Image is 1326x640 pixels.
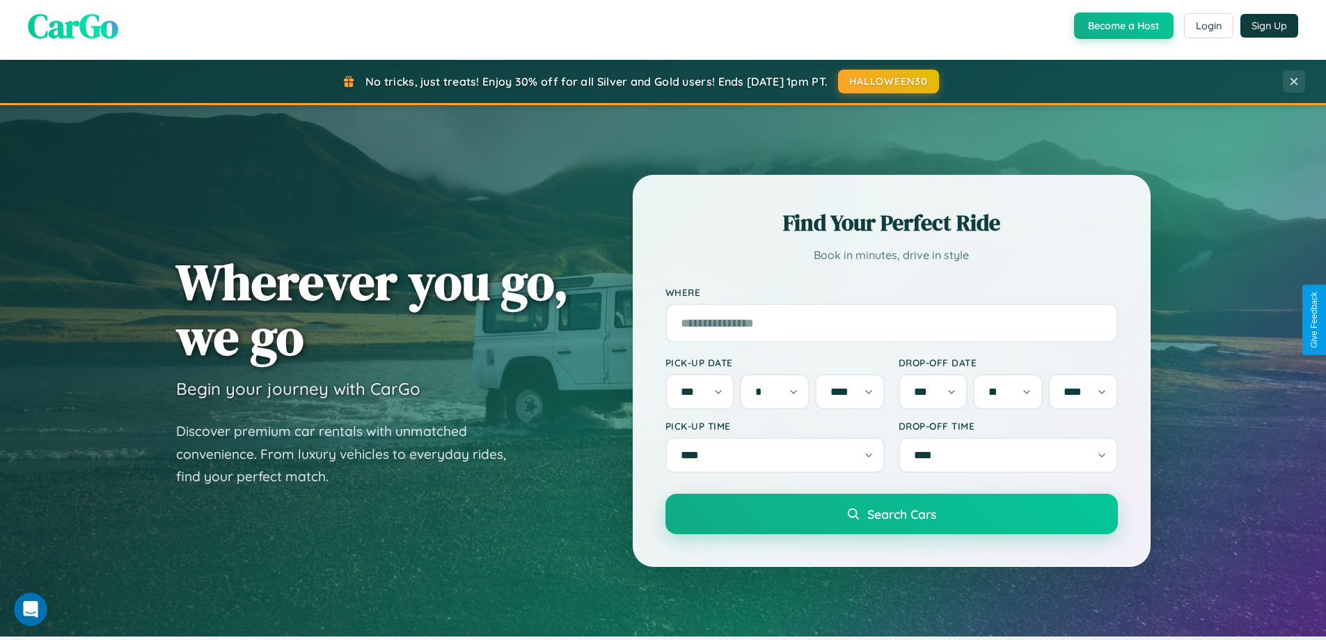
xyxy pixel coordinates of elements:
label: Pick-up Time [665,420,885,432]
div: Give Feedback [1309,292,1319,348]
span: No tricks, just treats! Enjoy 30% off for all Silver and Gold users! Ends [DATE] 1pm PT. [365,75,828,88]
h1: Wherever you go, we go [176,254,569,364]
label: Drop-off Date [899,357,1118,368]
iframe: Intercom live chat [14,593,47,626]
label: Drop-off Time [899,420,1118,432]
button: Become a Host [1074,13,1174,39]
button: HALLOWEEN30 [838,70,939,93]
button: Login [1184,13,1233,38]
label: Pick-up Date [665,357,885,368]
span: Search Cars [867,506,936,522]
button: Search Cars [665,494,1118,534]
label: Where [665,286,1118,298]
h3: Begin your journey with CarGo [176,378,420,399]
span: CarGo [28,3,118,49]
p: Discover premium car rentals with unmatched convenience. From luxury vehicles to everyday rides, ... [176,420,524,488]
h2: Find Your Perfect Ride [665,208,1118,238]
button: Sign Up [1240,14,1298,38]
p: Book in minutes, drive in style [665,245,1118,265]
